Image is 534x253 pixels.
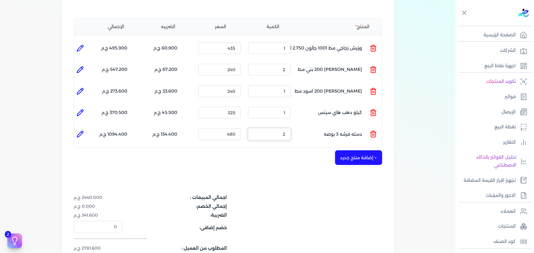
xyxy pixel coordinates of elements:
[503,138,516,146] p: التقارير
[126,245,227,251] dt: المطلوب من العميل :
[99,130,128,138] p: 1094.400 ج.م
[154,109,177,117] p: 45.500 ج.م
[102,66,128,74] p: 547.200 ج.م
[153,130,177,138] p: 134.400 ج.م
[486,78,516,86] p: تكويد المنتجات
[102,109,128,117] p: 370.500 ج.م
[459,153,516,169] p: تحليل الفواتير بالذكاء الاصطناعي
[456,60,530,72] a: اجهزة نقاط البيع
[456,29,530,42] a: الصفحة الرئيسية
[101,44,128,52] p: 495.900 ج.م
[456,106,530,119] a: الإيصال
[484,62,516,70] p: اجهزة نقاط البيع
[74,203,122,210] dd: 0.000 ج.م
[126,212,227,218] dt: الضريبة:
[500,47,516,55] p: الشركات
[456,220,530,233] a: المنتجات
[456,136,530,149] a: التقارير
[456,205,530,218] a: العملاء
[295,83,362,99] p: [PERSON_NAME] 200 اسود مط
[456,151,530,171] a: تحليل الفواتير بالذكاء الاصطناعي
[144,24,193,30] li: الضريبه
[102,87,128,95] p: 273.600 ج.م
[456,121,530,134] a: نقطة البيع
[456,174,530,187] a: تجهيز اقرار القيمة المضافة
[495,123,516,131] p: نقطة البيع
[505,93,516,101] p: فواتير
[5,231,11,238] span: 2
[486,192,516,200] p: الاجور والمرتبات
[456,75,530,88] a: تكويد المنتجات
[318,105,362,121] p: كيلو دهب هاي سينس
[126,203,227,210] dt: إجمالي الخصم:
[501,108,516,116] p: الإيصال
[155,66,177,74] p: 67.200 ج.م
[248,24,298,30] li: الكمية
[493,238,516,246] p: كود الصنف
[501,207,516,215] p: العملاء
[324,126,362,142] p: دسته فرشه 3 بوصه
[456,235,530,248] a: كود الصنف
[74,245,122,251] dd: 2781.600 ج.م
[498,222,516,230] p: المنتجات
[518,9,529,17] img: logo
[335,150,382,165] button: + إضافة منتج جديد
[456,90,530,103] a: فواتير
[456,189,530,202] a: الاجور والمرتبات
[154,44,177,52] p: 60.900 ج.م
[464,177,516,185] p: تجهيز اقرار القيمة المضافة
[91,24,141,30] li: الإجمالي
[7,233,22,248] button: 2
[74,194,122,201] dd: 2440.000 ج.م
[196,24,246,30] li: السعر
[126,194,227,201] dt: اجمالي المبيعات :
[155,87,177,95] p: 33.600 ج.م
[74,212,122,218] dd: 341.600 ج.م
[484,31,516,39] p: الصفحة الرئيسية
[287,40,362,57] p: ورنيش زجاجي مط 1001 جالون 2.750 لتر
[456,44,530,57] a: الشركات
[301,24,377,30] li: المنتج
[126,221,227,233] dt: خصم إضافى:
[298,61,362,78] p: [PERSON_NAME] 200 بني مط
